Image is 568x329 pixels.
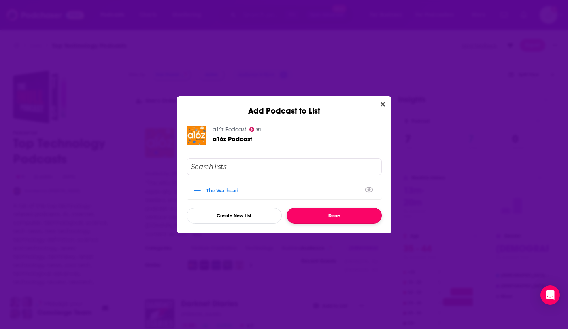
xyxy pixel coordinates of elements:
[213,126,246,133] a: a16z Podcast
[187,208,282,224] button: Create New List
[187,126,206,145] img: a16z Podcast
[256,128,261,131] span: 91
[187,158,382,224] div: Add Podcast To List
[187,158,382,175] input: Search lists
[187,181,382,199] div: The Warhead
[540,285,560,305] div: Open Intercom Messenger
[238,192,243,193] button: View Link
[249,127,261,132] a: 91
[287,208,382,224] button: Done
[177,96,391,116] div: Add Podcast to List
[213,135,252,142] a: a16z Podcast
[206,188,243,194] div: The Warhead
[213,135,252,143] span: a16z Podcast
[377,99,388,110] button: Close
